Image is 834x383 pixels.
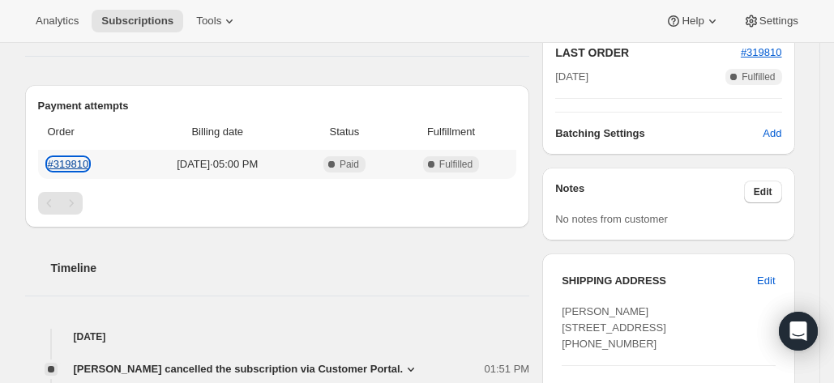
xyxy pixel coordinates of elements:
[779,312,818,351] div: Open Intercom Messenger
[25,329,530,345] h4: [DATE]
[656,10,729,32] button: Help
[38,98,517,114] h2: Payment attempts
[485,361,530,377] span: 01:51 PM
[733,10,808,32] button: Settings
[396,124,507,140] span: Fulfillment
[303,124,386,140] span: Status
[741,45,782,61] button: #319810
[757,273,775,289] span: Edit
[562,305,666,350] span: [PERSON_NAME] [STREET_ADDRESS] [PHONE_NUMBER]
[101,15,173,28] span: Subscriptions
[48,158,89,170] a: #319810
[26,10,88,32] button: Analytics
[747,268,785,294] button: Edit
[763,126,781,142] span: Add
[555,45,741,61] h2: LAST ORDER
[555,126,763,142] h6: Batching Settings
[682,15,704,28] span: Help
[555,69,588,85] span: [DATE]
[439,158,473,171] span: Fulfilled
[555,181,744,203] h3: Notes
[74,361,420,377] button: [PERSON_NAME] cancelled the subscription via Customer Portal.
[51,260,530,276] h2: Timeline
[754,185,772,198] span: Edit
[759,15,798,28] span: Settings
[741,46,782,58] a: #319810
[142,156,294,172] span: [DATE] · 05:00 PM
[36,15,79,28] span: Analytics
[142,124,294,140] span: Billing date
[196,15,221,28] span: Tools
[38,114,137,150] th: Order
[562,273,757,289] h3: SHIPPING ADDRESS
[744,181,782,203] button: Edit
[555,213,668,225] span: No notes from customer
[742,70,775,83] span: Fulfilled
[92,10,183,32] button: Subscriptions
[340,158,359,171] span: Paid
[186,10,247,32] button: Tools
[38,192,517,215] nav: Pagination
[753,121,791,147] button: Add
[74,361,404,377] span: [PERSON_NAME] cancelled the subscription via Customer Portal.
